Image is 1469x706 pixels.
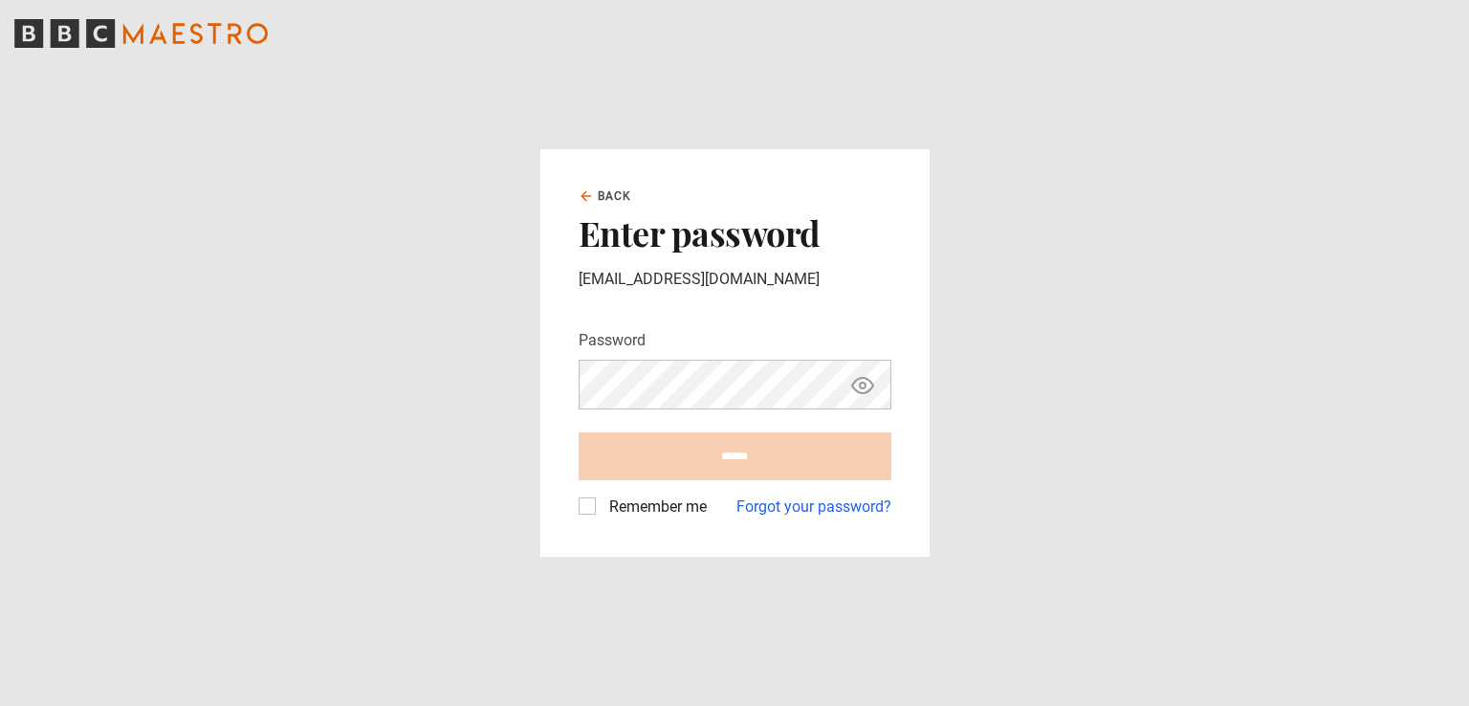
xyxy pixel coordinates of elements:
[579,268,891,291] p: [EMAIL_ADDRESS][DOMAIN_NAME]
[736,496,891,518] a: Forgot your password?
[602,496,707,518] label: Remember me
[598,188,632,205] span: Back
[846,368,879,402] button: Show password
[579,329,646,352] label: Password
[579,188,632,205] a: Back
[14,19,268,48] svg: BBC Maestro
[579,212,891,253] h2: Enter password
